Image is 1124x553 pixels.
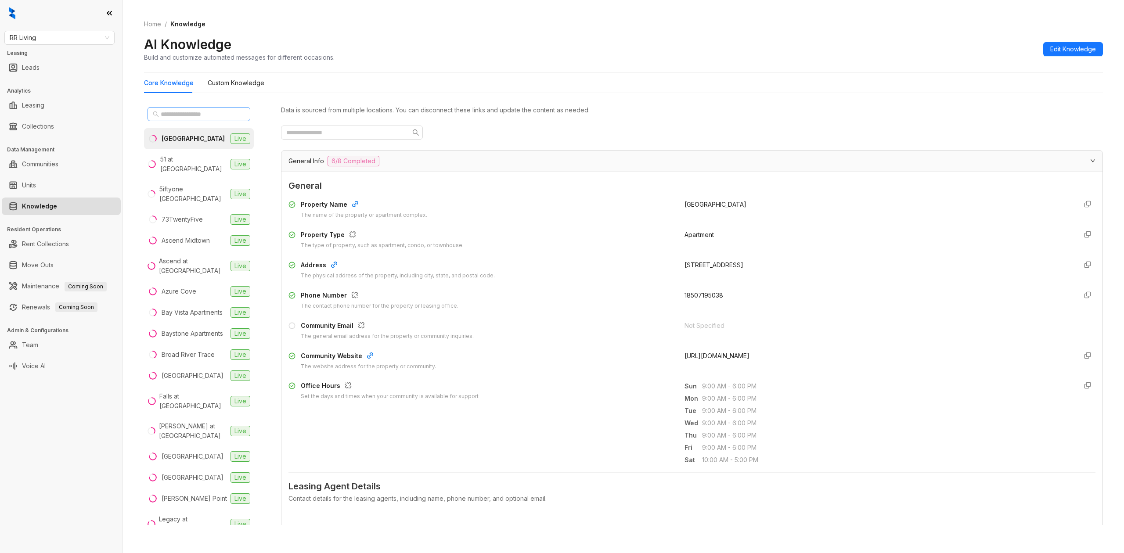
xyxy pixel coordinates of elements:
[301,321,474,332] div: Community Email
[7,87,122,95] h3: Analytics
[162,236,210,245] div: Ascend Midtown
[684,260,1070,270] div: [STREET_ADDRESS]
[2,256,121,274] li: Move Outs
[301,381,479,392] div: Office Hours
[22,118,54,135] a: Collections
[22,357,46,375] a: Voice AI
[2,336,121,354] li: Team
[231,261,250,271] span: Live
[1043,42,1103,56] button: Edit Knowledge
[702,418,1070,428] span: 9:00 AM - 6:00 PM
[231,396,250,406] span: Live
[55,302,97,312] span: Coming Soon
[2,357,121,375] li: Voice AI
[159,184,227,204] div: 5iftyone [GEOGRAPHIC_DATA]
[2,298,121,316] li: Renewals
[684,406,702,416] span: Tue
[231,426,250,436] span: Live
[162,215,203,224] div: 73TwentyFive
[2,197,121,215] li: Knowledge
[165,19,167,29] li: /
[144,78,194,88] div: Core Knowledge
[1090,158,1095,163] span: expanded
[162,350,215,359] div: Broad River Trace
[301,260,495,272] div: Address
[684,443,702,452] span: Fri
[162,494,227,503] div: [PERSON_NAME] Point
[231,451,250,462] span: Live
[684,321,1070,330] div: Not Specified
[288,179,1095,193] span: General
[301,241,464,250] div: The type of property, such as apartment, condo, or townhouse.
[231,472,250,483] span: Live
[702,443,1070,452] span: 9:00 AM - 6:00 PM
[684,431,702,440] span: Thu
[684,231,714,238] span: Apartment
[702,431,1070,440] span: 9:00 AM - 6:00 PM
[2,235,121,253] li: Rent Collections
[281,151,1102,172] div: General Info6/8 Completed
[301,392,479,401] div: Set the days and times when your community is available for support
[702,394,1070,403] span: 9:00 AM - 6:00 PM
[281,105,1103,115] div: Data is sourced from multiple locations. You can disconnect these links and update the content as...
[22,336,38,354] a: Team
[7,49,122,57] h3: Leasing
[7,327,122,334] h3: Admin & Configurations
[412,129,419,136] span: search
[162,287,196,296] div: Azure Cove
[231,214,250,225] span: Live
[22,155,58,173] a: Communities
[22,256,54,274] a: Move Outs
[159,256,227,276] div: Ascend at [GEOGRAPHIC_DATA]
[22,97,44,114] a: Leasing
[684,352,749,359] span: [URL][DOMAIN_NAME]
[702,406,1070,416] span: 9:00 AM - 6:00 PM
[159,391,227,411] div: Falls at [GEOGRAPHIC_DATA]
[301,211,427,219] div: The name of the property or apartment complex.
[2,155,121,173] li: Communities
[22,298,97,316] a: RenewalsComing Soon
[231,235,250,246] span: Live
[301,200,427,211] div: Property Name
[231,307,250,318] span: Live
[162,473,223,482] div: [GEOGRAPHIC_DATA]
[162,452,223,461] div: [GEOGRAPHIC_DATA]
[288,494,1095,503] div: Contact details for the leasing agents, including name, phone number, and optional email.
[2,97,121,114] li: Leasing
[22,59,40,76] a: Leads
[231,370,250,381] span: Live
[231,349,250,360] span: Live
[684,394,702,403] span: Mon
[288,480,1095,493] span: Leasing Agent Details
[65,282,107,291] span: Coming Soon
[1050,44,1096,54] span: Edit Knowledge
[684,455,702,465] span: Sat
[684,381,702,391] span: Sun
[231,189,250,199] span: Live
[231,519,250,529] span: Live
[170,20,205,28] span: Knowledge
[162,134,225,144] div: [GEOGRAPHIC_DATA]
[288,156,324,166] span: General Info
[684,291,723,299] span: 18507195038
[144,53,335,62] div: Build and customize automated messages for different occasions.
[153,111,159,117] span: search
[301,230,464,241] div: Property Type
[162,308,223,317] div: Bay Vista Apartments
[231,159,250,169] span: Live
[22,176,36,194] a: Units
[2,277,121,295] li: Maintenance
[684,201,746,208] span: [GEOGRAPHIC_DATA]
[208,78,264,88] div: Custom Knowledge
[22,235,69,253] a: Rent Collections
[301,272,495,280] div: The physical address of the property, including city, state, and postal code.
[7,146,122,154] h3: Data Management
[2,176,121,194] li: Units
[301,363,436,371] div: The website address for the property or community.
[10,31,109,44] span: RR Living
[2,118,121,135] li: Collections
[22,197,57,215] a: Knowledge
[231,493,250,504] span: Live
[702,381,1070,391] span: 9:00 AM - 6:00 PM
[301,302,458,310] div: The contact phone number for the property or leasing office.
